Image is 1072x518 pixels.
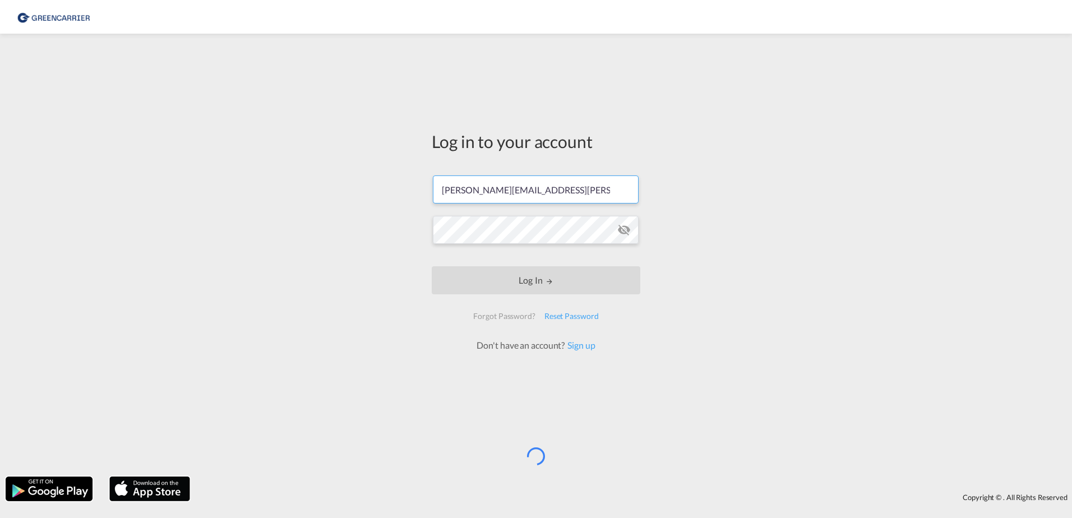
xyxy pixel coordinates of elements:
[108,475,191,502] img: apple.png
[540,306,603,326] div: Reset Password
[196,488,1072,507] div: Copyright © . All Rights Reserved
[432,129,640,153] div: Log in to your account
[617,223,631,237] md-icon: icon-eye-off
[469,306,539,326] div: Forgot Password?
[432,266,640,294] button: LOGIN
[4,475,94,502] img: google.png
[464,339,607,351] div: Don't have an account?
[433,175,639,203] input: Enter email/phone number
[565,340,595,350] a: Sign up
[17,4,93,30] img: 1378a7308afe11ef83610d9e779c6b34.png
